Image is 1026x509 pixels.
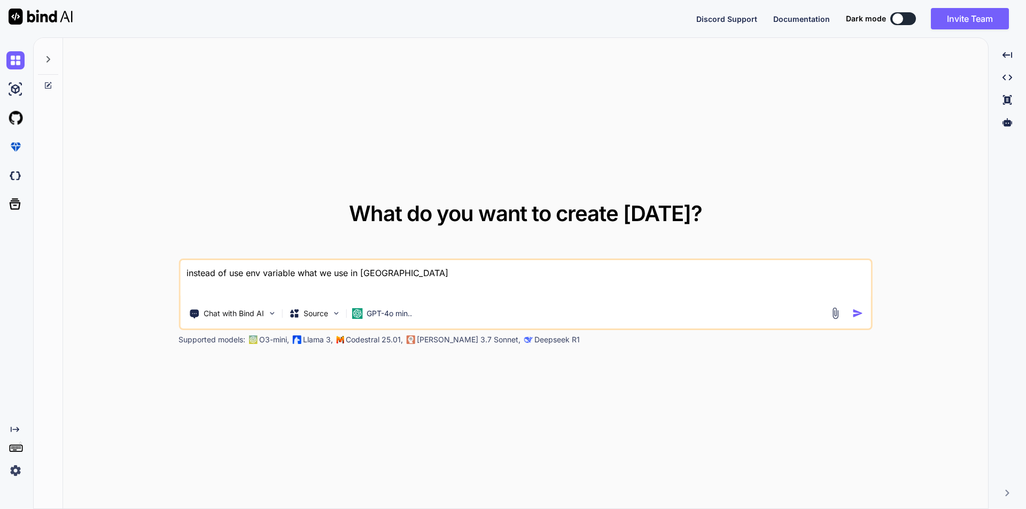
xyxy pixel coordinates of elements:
p: GPT-4o min.. [367,308,412,319]
img: attachment [829,307,842,319]
img: icon [852,308,864,319]
p: Chat with Bind AI [204,308,264,319]
p: Source [304,308,328,319]
textarea: instead of use env variable what we use in [GEOGRAPHIC_DATA] [180,260,871,300]
img: ai-studio [6,80,25,98]
p: Llama 3, [303,334,333,345]
span: Dark mode [846,13,886,24]
button: Invite Team [931,8,1009,29]
img: Bind AI [9,9,73,25]
span: Documentation [773,14,830,24]
img: chat [6,51,25,69]
img: premium [6,138,25,156]
p: Supported models: [178,334,245,345]
button: Discord Support [696,13,757,25]
p: Codestral 25.01, [346,334,403,345]
img: GPT-4 [248,335,257,344]
img: Llama2 [292,335,301,344]
img: claude [524,335,532,344]
span: Discord Support [696,14,757,24]
button: Documentation [773,13,830,25]
img: Pick Models [331,309,340,318]
span: What do you want to create [DATE]? [349,200,702,226]
img: Pick Tools [267,309,276,318]
img: claude [406,335,415,344]
p: Deepseek R1 [534,334,580,345]
img: githubLight [6,109,25,127]
p: O3-mini, [259,334,289,345]
img: settings [6,461,25,480]
img: darkCloudIdeIcon [6,167,25,185]
img: Mistral-AI [336,336,344,343]
p: [PERSON_NAME] 3.7 Sonnet, [417,334,520,345]
img: GPT-4o mini [352,308,362,319]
